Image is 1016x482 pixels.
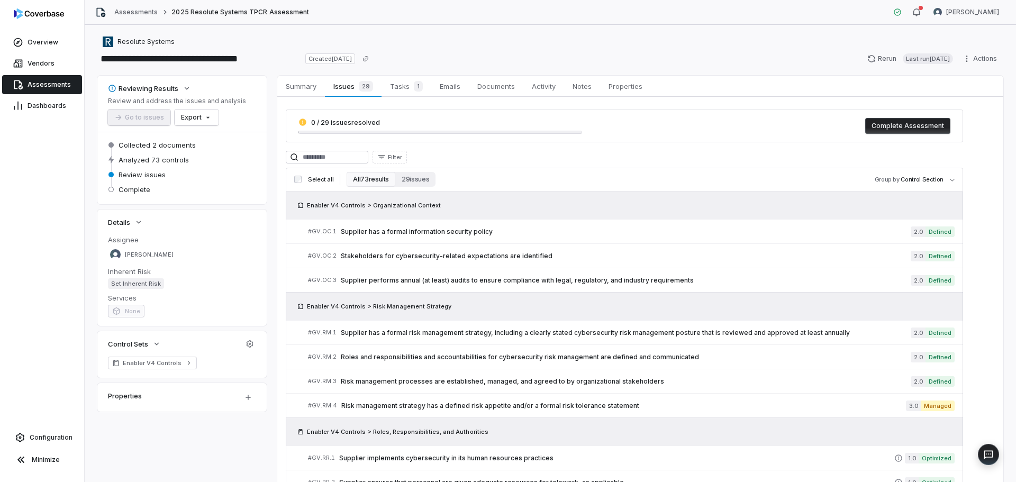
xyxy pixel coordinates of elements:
[905,453,919,463] span: 1.0
[99,32,178,51] button: https://resolutesystems.com/Resolute Systems
[359,81,373,92] span: 29
[339,454,894,462] span: Supplier implements cybersecurity in its human resources practices
[875,176,900,183] span: Group by
[125,251,174,259] span: [PERSON_NAME]
[308,176,333,184] span: Select all
[110,249,121,260] img: Melanie Lorent avatar
[911,328,926,338] span: 2.0
[341,329,911,337] span: Supplier has a formal risk management strategy, including a clearly stated cybersecurity risk man...
[108,84,178,93] div: Reviewing Results
[308,268,955,292] a: #GV.OC.3Supplier performs annual (at least) audits to ensure compliance with legal, regulatory, a...
[308,394,955,417] a: #GV.RM.4Risk management strategy has a defined risk appetite and/or a formal risk tolerance state...
[436,79,465,93] span: Emails
[108,267,256,276] dt: Inherent Risk
[282,79,321,93] span: Summary
[4,449,80,470] button: Minimize
[28,59,55,68] span: Vendors
[921,401,955,411] span: Managed
[307,428,488,436] span: Enabler V4 Controls > Roles, Responsibilities, and Authorities
[108,357,197,369] a: Enabler V4 Controls
[341,377,911,386] span: Risk management processes are established, managed, and agreed to by organizational stakeholders
[926,226,955,237] span: Defined
[473,79,519,93] span: Documents
[959,51,1003,67] button: Actions
[2,96,82,115] a: Dashboards
[329,79,377,94] span: Issues
[117,38,175,46] span: Resolute Systems
[911,251,926,261] span: 2.0
[568,79,596,93] span: Notes
[308,252,337,260] span: # GV.OC.2
[911,352,926,362] span: 2.0
[946,8,999,16] span: [PERSON_NAME]
[926,275,955,286] span: Defined
[307,201,441,210] span: Enabler V4 Controls > Organizational Context
[919,453,955,463] span: Optimized
[926,376,955,387] span: Defined
[105,334,164,353] button: Control Sets
[906,401,921,411] span: 3.0
[32,456,60,464] span: Minimize
[28,102,66,110] span: Dashboards
[114,8,158,16] a: Assessments
[119,155,189,165] span: Analyzed 73 controls
[108,339,148,349] span: Control Sets
[171,8,309,16] span: 2025 Resolute Systems TPCR Assessment
[386,79,427,94] span: Tasks
[861,51,959,67] button: RerunLast run[DATE]
[528,79,560,93] span: Activity
[308,454,335,462] span: # GV.RR.1
[2,75,82,94] a: Assessments
[308,446,955,470] a: #GV.RR.1Supplier implements cybersecurity in its human resources practices1.0Optimized
[414,81,423,92] span: 1
[308,377,337,385] span: # GV.RM.3
[933,8,942,16] img: Melanie Lorent avatar
[119,170,166,179] span: Review issues
[341,353,911,361] span: Roles and responsibilities and accountabilities for cybersecurity risk management are defined and...
[865,118,950,134] button: Complete Assessment
[911,275,926,286] span: 2.0
[119,185,150,194] span: Complete
[926,328,955,338] span: Defined
[311,119,380,126] span: 0 / 29 issues resolved
[307,302,451,311] span: Enabler V4 Controls > Risk Management Strategy
[347,172,395,187] button: All 73 results
[926,352,955,362] span: Defined
[175,110,219,125] button: Export
[341,276,911,285] span: Supplier performs annual (at least) audits to ensure compliance with legal, regulatory, and indus...
[911,376,926,387] span: 2.0
[105,79,194,98] button: Reviewing Results
[108,235,256,244] dt: Assignee
[30,433,72,442] span: Configuration
[604,79,647,93] span: Properties
[341,252,911,260] span: Stakeholders for cybersecurity-related expectations are identified
[308,345,955,369] a: #GV.RM.2Roles and responsibilities and accountabilities for cybersecurity risk management are def...
[28,38,58,47] span: Overview
[14,8,64,19] img: logo-D7KZi-bG.svg
[2,33,82,52] a: Overview
[308,329,337,337] span: # GV.RM.1
[308,321,955,344] a: #GV.RM.1Supplier has a formal risk management strategy, including a clearly stated cybersecurity ...
[903,53,953,64] span: Last run [DATE]
[308,369,955,393] a: #GV.RM.3Risk management processes are established, managed, and agreed to by organizational stake...
[373,151,407,163] button: Filter
[305,53,355,64] span: Created [DATE]
[308,220,955,243] a: #GV.OC.1Supplier has a formal information security policy2.0Defined
[4,428,80,447] a: Configuration
[108,217,130,227] span: Details
[308,276,337,284] span: # GV.OC.3
[341,228,911,236] span: Supplier has a formal information security policy
[2,54,82,73] a: Vendors
[395,172,436,187] button: 29 issues
[308,244,955,268] a: #GV.OC.2Stakeholders for cybersecurity-related expectations are identified2.0Defined
[294,176,302,183] input: Select all
[108,97,246,105] p: Review and address the issues and analysis
[926,251,955,261] span: Defined
[28,80,71,89] span: Assessments
[308,353,337,361] span: # GV.RM.2
[108,278,164,289] span: Set Inherent Risk
[119,140,196,150] span: Collected 2 documents
[108,293,256,303] dt: Services
[105,213,146,232] button: Details
[356,49,375,68] button: Copy link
